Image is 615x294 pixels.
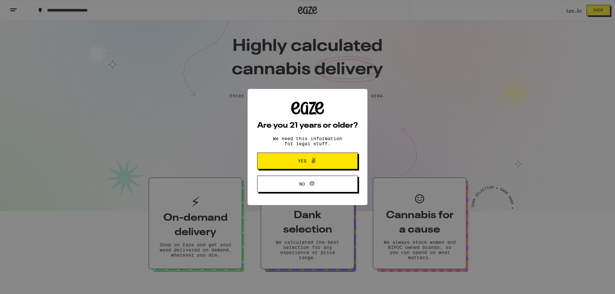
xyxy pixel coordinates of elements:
[267,136,348,146] p: We need this information for legal stuff.
[257,176,358,192] button: No
[257,153,358,169] button: Yes
[299,182,305,186] span: No
[257,122,358,130] h2: Are you 21 years or older?
[298,159,307,163] span: Yes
